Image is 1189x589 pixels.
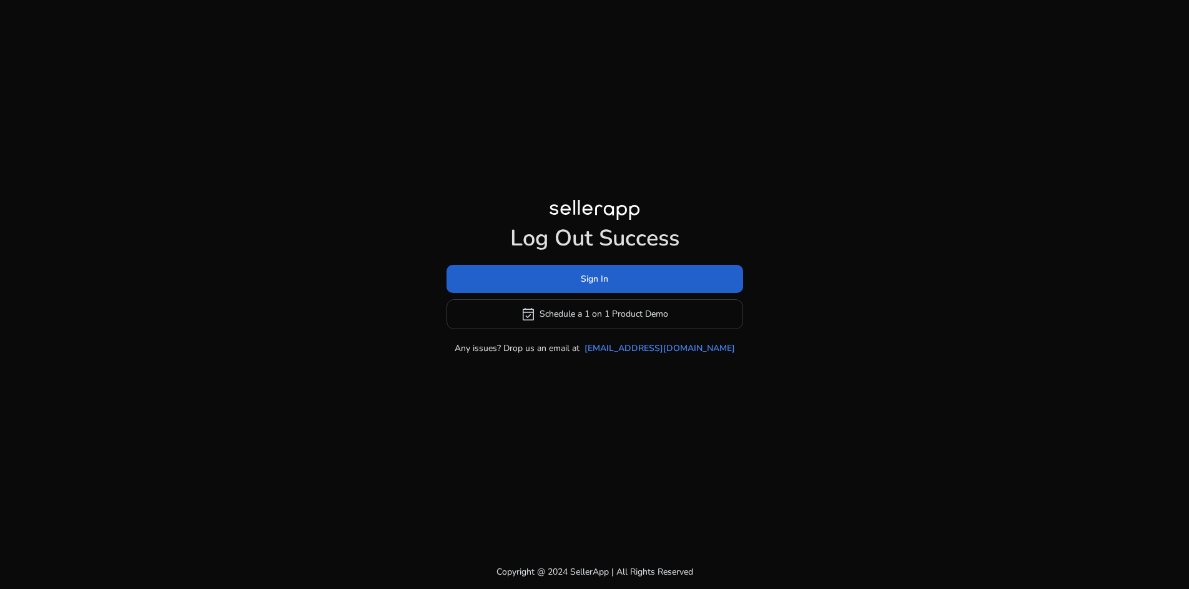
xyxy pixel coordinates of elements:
[455,342,580,355] p: Any issues? Drop us an email at
[446,265,743,293] button: Sign In
[585,342,735,355] a: [EMAIL_ADDRESS][DOMAIN_NAME]
[521,307,536,322] span: event_available
[446,299,743,329] button: event_availableSchedule a 1 on 1 Product Demo
[446,225,743,252] h1: Log Out Success
[581,272,608,285] span: Sign In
